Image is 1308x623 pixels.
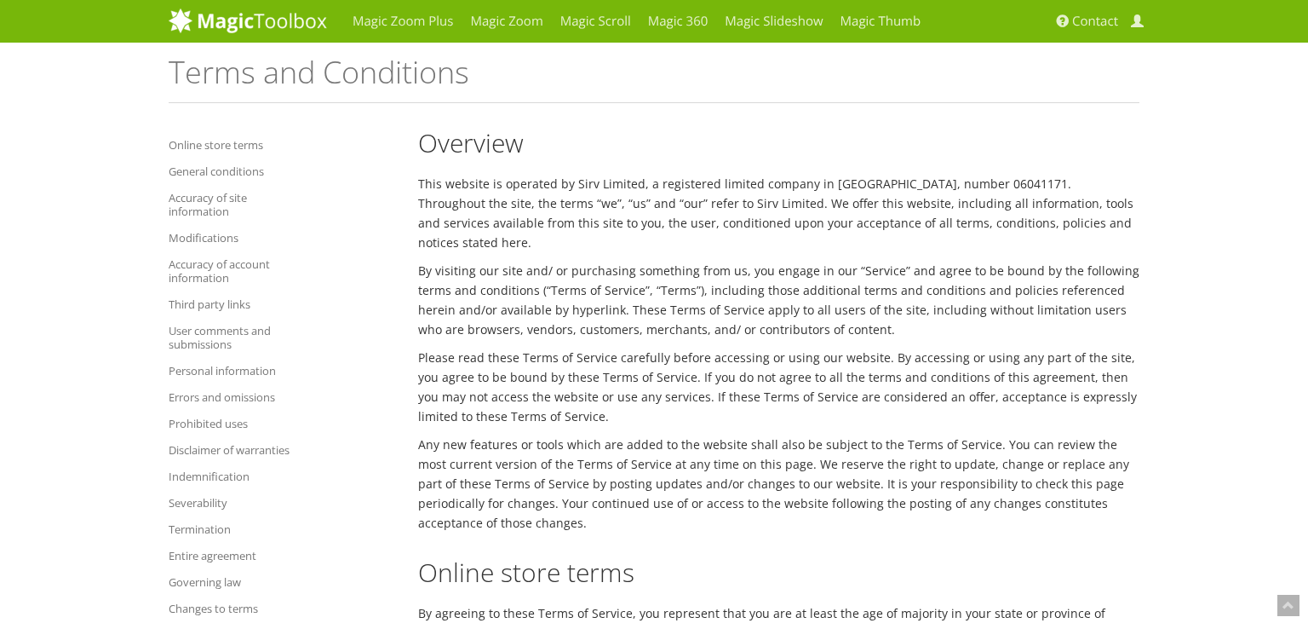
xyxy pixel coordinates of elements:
a: Disclaimer of warranties [169,440,313,460]
span: Contact [1072,13,1118,30]
a: Errors and omissions [169,387,313,407]
a: Indemnification [169,466,313,487]
a: Termination [169,519,313,539]
a: User comments and submissions [169,320,313,355]
a: Changes to terms [169,598,313,619]
p: Any new features or tools which are added to the website shall also be subject to the Terms of Se... [418,435,1140,533]
a: Online store terms [169,135,313,155]
h2: Online store terms [418,558,1140,586]
img: MagicToolbox.com - Image tools for your website [169,8,327,33]
a: Personal information [169,361,313,381]
a: Entire agreement [169,545,313,566]
a: Accuracy of account information [169,254,313,288]
a: Prohibited uses [169,413,313,434]
p: Please read these Terms of Service carefully before accessing or using our website. By accessing ... [418,348,1140,426]
a: Severability [169,493,313,513]
a: Modifications [169,228,313,248]
a: Governing law [169,572,313,592]
a: Third party links [169,294,313,314]
h2: Overview [418,129,1140,157]
p: This website is operated by Sirv Limited, a registered limited company in [GEOGRAPHIC_DATA], numb... [418,174,1140,252]
a: Accuracy of site information [169,187,313,222]
a: General conditions [169,161,313,182]
h1: Terms and Conditions [169,55,1139,103]
p: By visiting our site and/ or purchasing something from us, you engage in our “Service” and agree ... [418,261,1140,339]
